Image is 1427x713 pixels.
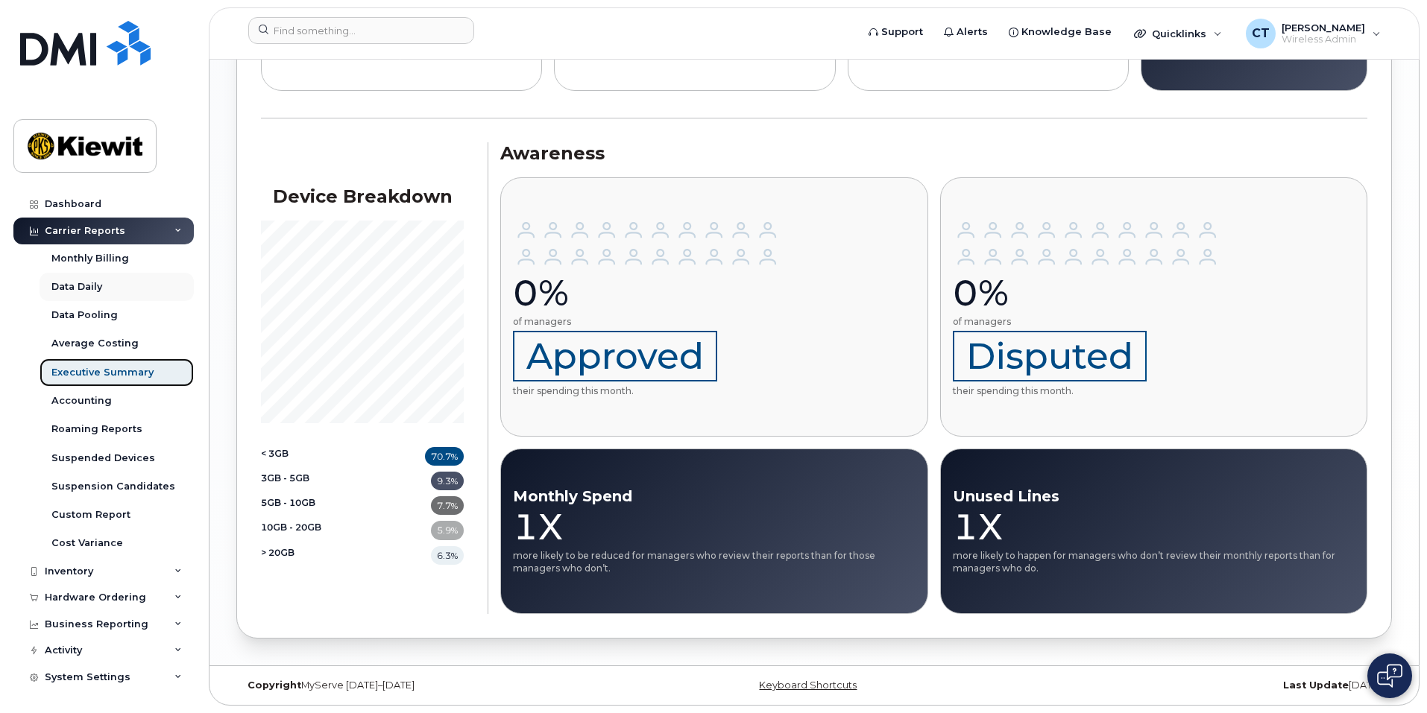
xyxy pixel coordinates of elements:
[1282,34,1365,45] span: Wireless Admin
[953,488,1355,504] h4: Unused Lines
[1282,22,1365,34] span: [PERSON_NAME]
[513,270,781,315] div: 0%
[953,270,1221,315] div: 0%
[431,472,464,490] div: 9.3%
[1283,679,1349,691] strong: Last Update
[881,25,923,39] span: Support
[1124,19,1232,48] div: Quicklinks
[431,546,464,565] div: 6.3%
[261,496,315,515] span: 5GB - 10GB
[933,17,998,47] a: Alerts
[953,315,1221,328] p: of managers
[513,315,781,328] p: of managers
[431,521,464,539] div: 5.9%
[513,331,717,381] span: Approved
[425,447,464,466] div: 70.7%
[1252,25,1270,42] span: CT
[261,546,294,565] span: > 20GB
[261,472,309,490] span: 3GB - 5GB
[248,17,474,44] input: Find something...
[513,504,916,549] div: 1X
[513,331,781,397] p: their spending this month.
[248,679,301,691] strong: Copyright
[261,447,289,466] span: < 3GB
[953,331,1221,397] p: their spending this month.
[953,549,1355,574] p: more likely to happen for managers who don’t review their monthly reports than for managers who do.
[500,142,1367,165] h3: Awareness
[1007,679,1392,691] div: [DATE]
[858,17,933,47] a: Support
[1377,664,1402,688] img: Open chat
[261,186,464,208] h3: Device Breakdown
[513,488,916,504] h4: Monthly Spend
[1152,28,1206,39] span: Quicklinks
[957,25,988,39] span: Alerts
[759,679,857,691] a: Keyboard Shortcuts
[1021,25,1112,39] span: Knowledge Base
[1235,19,1391,48] div: Courtney Trahan
[953,504,1355,549] div: 1X
[953,331,1147,381] span: Disputed
[236,679,622,691] div: MyServe [DATE]–[DATE]
[513,549,916,574] p: more likely to be reduced for managers who review their reports than for those managers who don’t.
[431,496,464,515] div: 7.7%
[998,17,1122,47] a: Knowledge Base
[261,521,321,539] span: 10GB - 20GB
